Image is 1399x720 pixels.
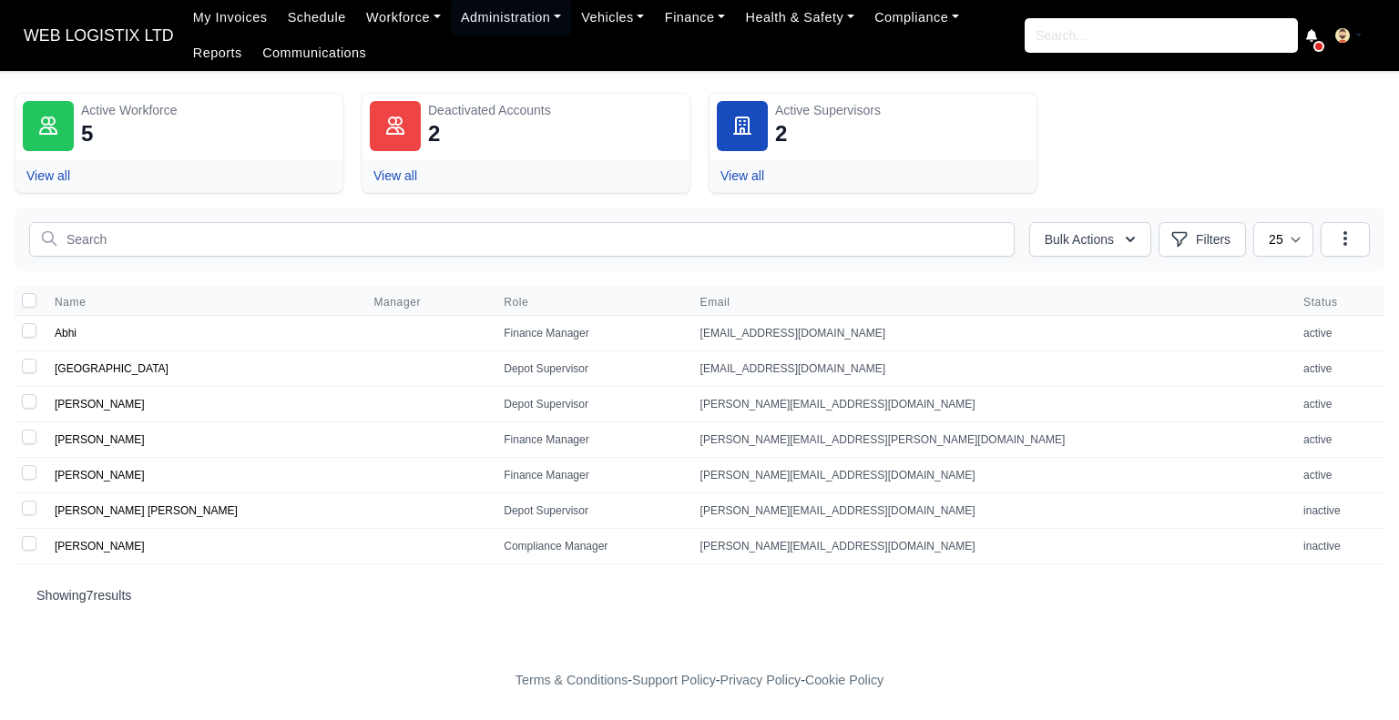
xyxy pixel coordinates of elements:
td: inactive [1292,529,1384,564]
td: Compliance Manager [493,529,689,564]
a: Reports [183,35,252,71]
a: Communications [252,35,377,71]
a: Support Policy [632,673,716,687]
td: [EMAIL_ADDRESS][DOMAIN_NAME] [689,351,1292,387]
a: WEB LOGISTIX LTD [15,18,183,54]
td: active [1292,458,1384,493]
td: Finance Manager [493,458,689,493]
a: Cookie Policy [805,673,883,687]
td: Finance Manager [493,316,689,351]
a: [PERSON_NAME] [PERSON_NAME] [55,504,238,517]
span: Name [55,295,86,309]
div: Active Workforce [81,101,335,119]
a: Privacy Policy [720,673,802,687]
div: 5 [81,119,93,148]
td: [PERSON_NAME][EMAIL_ADDRESS][DOMAIN_NAME] [689,493,1292,529]
button: Bulk Actions [1029,222,1151,257]
span: WEB LOGISTIX LTD [15,17,183,54]
span: Manager [373,295,421,309]
a: Abhi [55,327,77,340]
button: Manager [373,295,435,309]
td: [PERSON_NAME][EMAIL_ADDRESS][PERSON_NAME][DOMAIN_NAME] [689,422,1292,458]
button: Role [504,295,543,309]
button: Name [55,295,100,309]
td: active [1292,316,1384,351]
a: [GEOGRAPHIC_DATA] [55,362,168,375]
div: - - - [180,670,1219,691]
a: [PERSON_NAME] [55,398,145,411]
a: View all [26,168,70,183]
td: active [1292,387,1384,422]
div: Deactivated Accounts [428,101,682,119]
p: Showing results [36,586,1363,604]
a: [PERSON_NAME] [55,433,145,446]
div: 2 [428,119,440,148]
td: [EMAIL_ADDRESS][DOMAIN_NAME] [689,316,1292,351]
input: Search... [1025,18,1298,53]
span: Status [1303,295,1373,309]
button: Filters [1159,222,1246,257]
div: 2 [775,119,787,148]
a: Terms & Conditions [516,673,628,687]
div: Active Supervisors [775,101,1029,119]
td: Finance Manager [493,422,689,458]
td: [PERSON_NAME][EMAIL_ADDRESS][DOMAIN_NAME] [689,387,1292,422]
a: [PERSON_NAME] [55,540,145,553]
a: View all [720,168,764,183]
td: Depot Supervisor [493,493,689,529]
a: [PERSON_NAME] [55,469,145,482]
td: Depot Supervisor [493,351,689,387]
td: inactive [1292,493,1384,529]
input: Search [29,222,1015,257]
span: Role [504,295,528,309]
td: Depot Supervisor [493,387,689,422]
a: View all [373,168,417,183]
td: [PERSON_NAME][EMAIL_ADDRESS][DOMAIN_NAME] [689,529,1292,564]
td: [PERSON_NAME][EMAIL_ADDRESS][DOMAIN_NAME] [689,458,1292,493]
span: 7 [87,588,94,603]
td: active [1292,422,1384,458]
td: active [1292,351,1384,387]
span: Email [700,295,1282,309]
